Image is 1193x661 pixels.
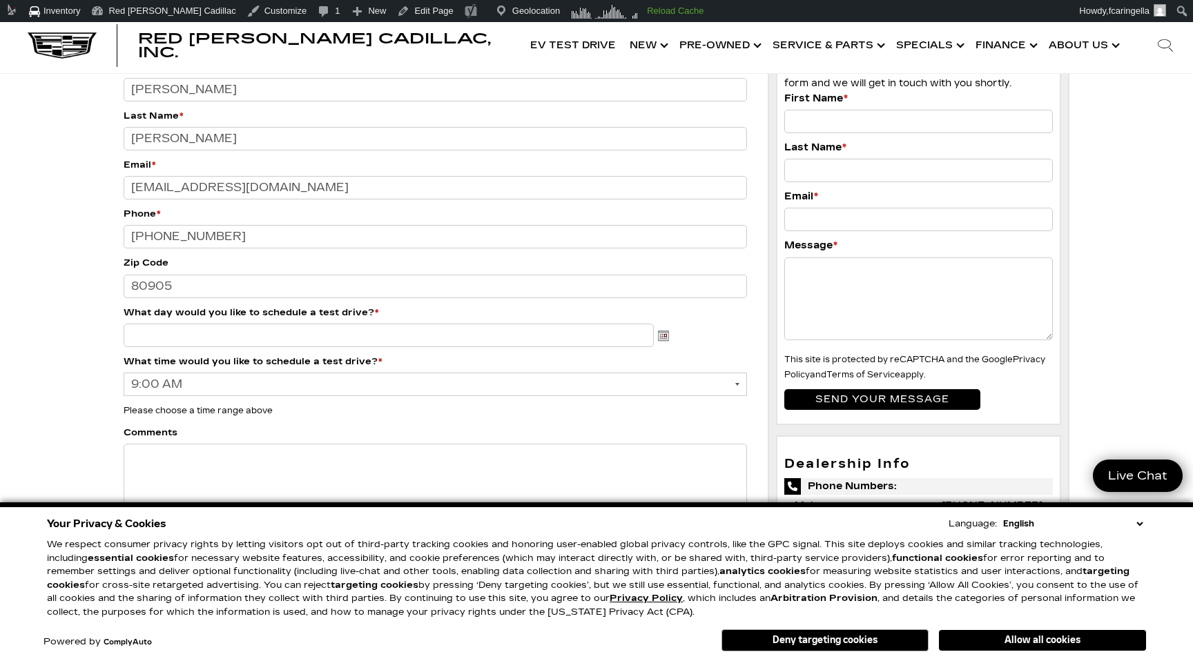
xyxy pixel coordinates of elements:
u: Privacy Policy [610,593,683,604]
a: Finance [969,18,1042,73]
strong: analytics cookies [719,566,806,577]
a: [PHONE_NUMBER] [942,500,1042,511]
strong: targeting cookies [331,580,418,591]
a: About Us [1042,18,1124,73]
select: Language Select [1000,517,1146,531]
label: What day would you like to schedule a test drive? [124,305,379,320]
label: First Name [784,91,848,106]
label: Message [784,238,837,253]
h3: Dealership Info [784,457,1053,471]
a: Red [PERSON_NAME] Cadillac, Inc. [138,32,510,59]
div: Search [1138,18,1193,73]
label: Comments [124,425,177,440]
a: ComplyAuto [104,638,152,647]
div: Please choose a time range above [124,403,273,418]
img: Cadillac Dark Logo with Cadillac White Text [28,32,97,59]
strong: Arbitration Provision [770,593,877,604]
input: Email* [784,208,1053,231]
form: Contact Us [784,39,1053,417]
a: EV Test Drive [523,18,623,73]
button: Deny targeting cookies [721,629,929,651]
label: Email [124,157,156,172]
span: Live Chat [1101,468,1174,484]
strong: targeting cookies [47,566,1129,591]
span: Red [PERSON_NAME] Cadillac, Inc. [138,30,491,61]
span: Main: [795,500,821,511]
label: Email [784,189,818,204]
a: Pre-Owned [672,18,766,73]
label: What time would you like to schedule a test drive? [124,354,382,369]
strong: functional cookies [892,553,983,564]
a: Service & Parts [766,18,889,73]
input: First Name* [784,110,1053,133]
input: Last Name* [784,159,1053,182]
img: Visitors over 48 hours. Click for more Clicky Site Stats. [567,2,642,21]
strong: essential cookies [88,553,174,564]
div: Powered by [43,638,152,647]
small: This site is protected by reCAPTCHA and the Google and apply. [784,355,1045,379]
a: Live Chat [1093,460,1183,492]
div: Language: [949,520,997,529]
span: Your Privacy & Cookies [47,514,166,533]
span: fcaringella [1109,6,1150,16]
label: Phone [124,206,161,221]
input: Send your message [784,389,980,410]
button: Allow all cookies [939,630,1146,651]
strong: Reload Cache [647,6,704,16]
span: Phone Numbers: [784,478,1053,495]
a: Privacy Policy [784,355,1045,379]
label: Zip Code [124,255,168,270]
a: Terms of Service [826,370,900,379]
textarea: Message* [784,257,1053,340]
form: Schedule A Test Drive [124,59,747,589]
a: New [623,18,672,73]
label: Last Name [124,108,184,124]
label: Last Name [784,140,846,155]
img: ... [657,330,669,342]
span: We would love to hear from you! Please fill out this form and we will get in touch with you shortly. [784,62,1036,89]
p: We respect consumer privacy rights by letting visitors opt out of third-party tracking cookies an... [47,538,1146,619]
a: Specials [889,18,969,73]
